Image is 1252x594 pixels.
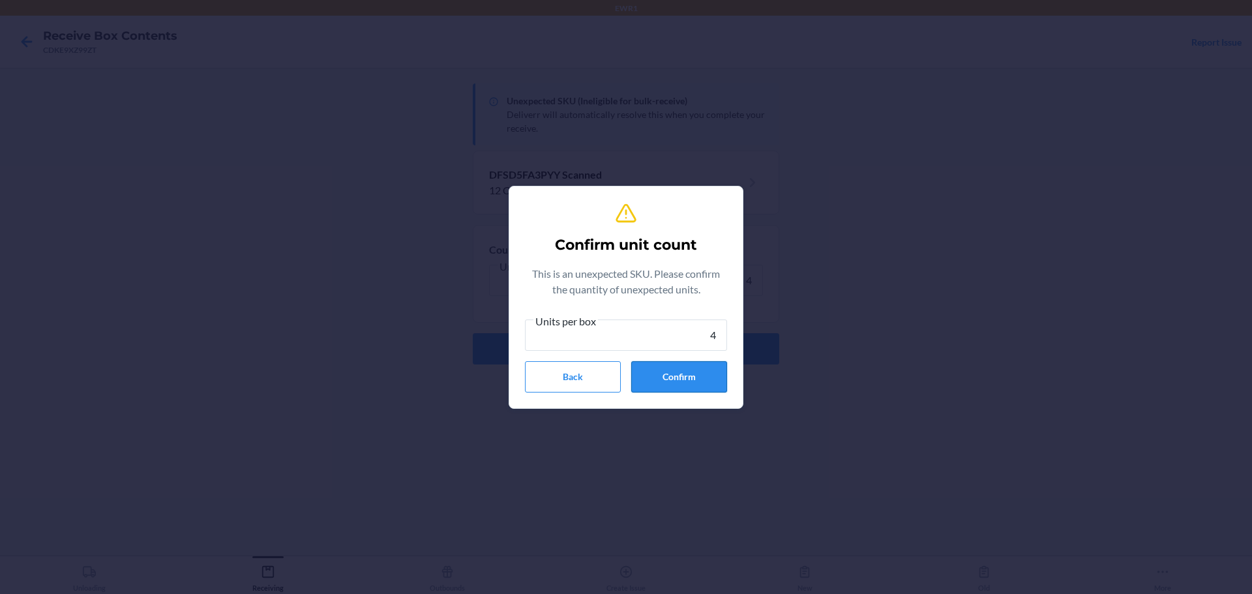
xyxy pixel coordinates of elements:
h2: Confirm unit count [555,235,697,256]
span: Units per box [533,315,598,328]
button: Confirm [631,361,727,393]
button: Back [525,361,621,393]
p: This is an unexpected SKU. Please confirm the quantity of unexpected units. [525,266,727,297]
input: Units per box [525,319,727,351]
